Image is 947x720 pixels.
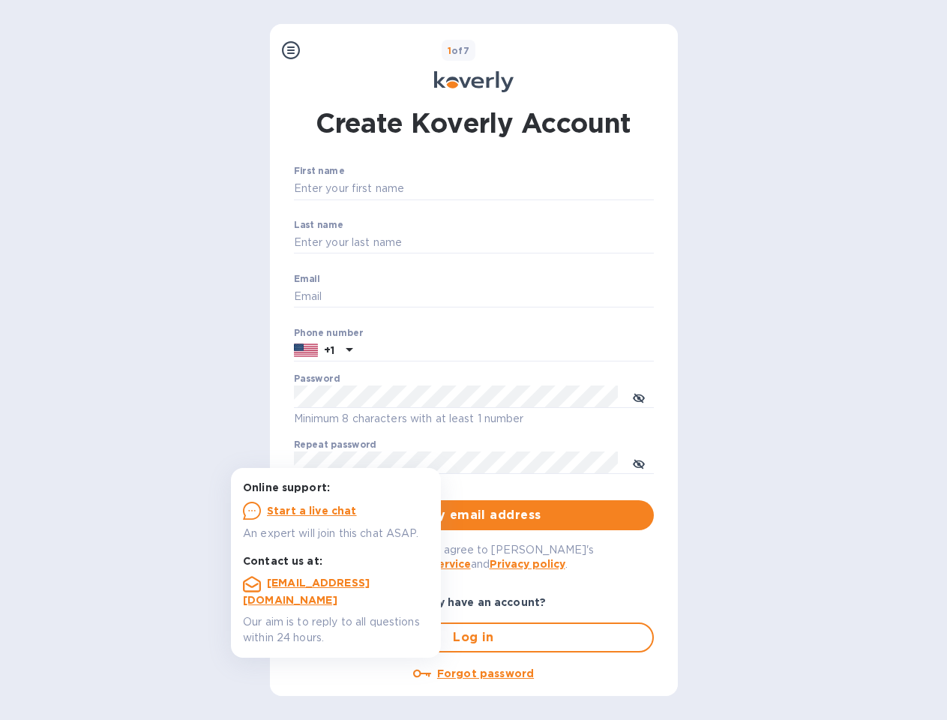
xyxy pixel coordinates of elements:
b: Already have an account? [401,596,546,608]
img: US [294,342,318,358]
span: Log in [307,628,640,646]
button: toggle password visibility [624,382,654,412]
p: Our aim is to reply to all questions within 24 hours. [243,614,429,646]
button: Log in [294,622,654,652]
button: toggle password visibility [624,448,654,478]
p: +1 [324,343,334,358]
h1: Create Koverly Account [316,104,631,142]
input: Enter your first name [294,178,654,200]
label: Email [294,274,320,283]
label: First name [294,167,344,176]
p: Minimum 8 characters with at least 1 number [294,410,654,427]
span: Verify email address [306,506,642,524]
input: Email [294,286,654,308]
label: Last name [294,220,343,229]
u: Forgot password [437,667,534,679]
button: Verify email address [294,500,654,530]
a: [EMAIL_ADDRESS][DOMAIN_NAME] [243,577,370,606]
input: Enter your last name [294,232,654,254]
span: By logging in you agree to [PERSON_NAME]'s and . [353,544,594,570]
u: Start a live chat [267,505,357,517]
label: Password [294,375,340,384]
span: 1 [448,45,451,56]
label: Repeat password [294,441,376,450]
b: Contact us at: [243,555,322,567]
a: Privacy policy [490,558,565,570]
b: of 7 [448,45,470,56]
p: An expert will join this chat ASAP. [243,526,429,541]
b: Online support: [243,481,330,493]
label: Phone number [294,328,363,337]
